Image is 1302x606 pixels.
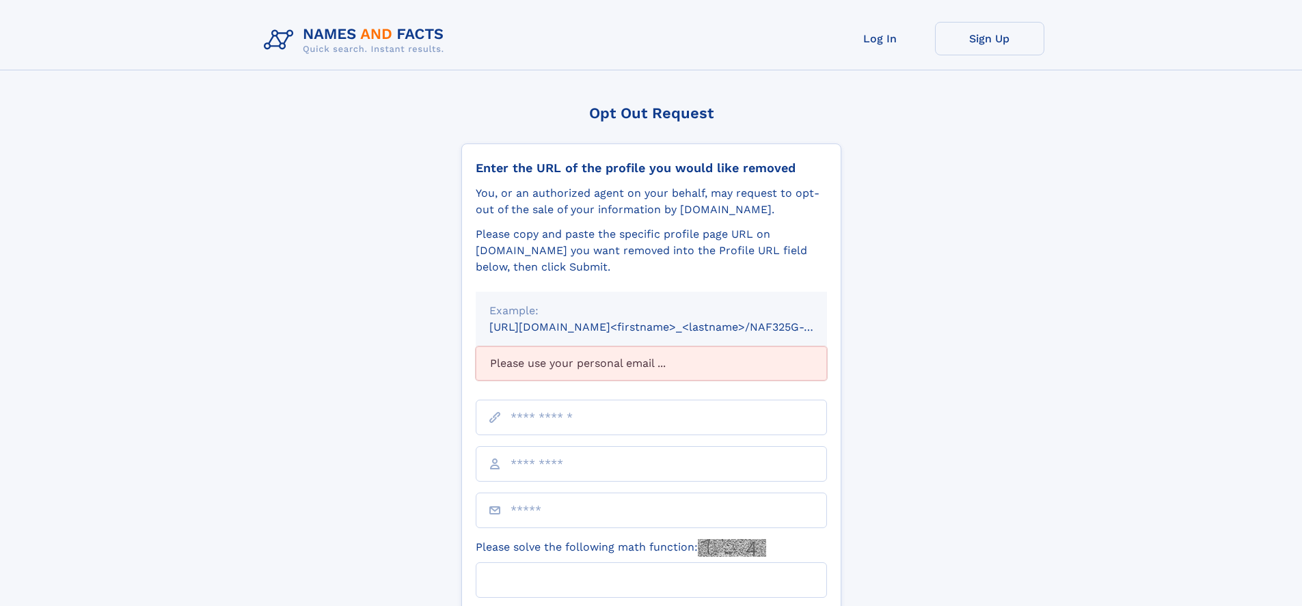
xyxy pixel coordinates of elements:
small: [URL][DOMAIN_NAME]<firstname>_<lastname>/NAF325G-xxxxxxxx [489,320,853,333]
img: Logo Names and Facts [258,22,455,59]
label: Please solve the following math function: [476,539,766,557]
div: You, or an authorized agent on your behalf, may request to opt-out of the sale of your informatio... [476,185,827,218]
a: Sign Up [935,22,1044,55]
a: Log In [826,22,935,55]
div: Please copy and paste the specific profile page URL on [DOMAIN_NAME] you want removed into the Pr... [476,226,827,275]
div: Opt Out Request [461,105,841,122]
div: Enter the URL of the profile you would like removed [476,161,827,176]
div: Example: [489,303,813,319]
div: Please use your personal email ... [476,346,827,381]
